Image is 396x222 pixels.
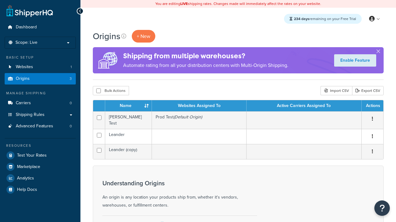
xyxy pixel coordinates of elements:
span: Shipping Rules [16,112,45,117]
a: Marketplace [5,161,76,172]
div: Resources [5,143,76,148]
a: Enable Feature [334,54,376,67]
a: Advanced Features 0 [5,121,76,132]
li: Origins [5,73,76,84]
span: 0 [70,124,72,129]
th: Name : activate to sort column ascending [105,100,152,111]
span: 1 [71,64,72,70]
div: Basic Setup [5,55,76,60]
img: ad-origins-multi-dfa493678c5a35abed25fd24b4b8a3fa3505936ce257c16c00bdefe2f3200be3.png [93,47,123,73]
span: Websites [16,64,33,70]
span: Marketplace [17,164,40,170]
span: Origins [16,76,30,81]
a: Help Docs [5,184,76,195]
span: 3 [70,76,72,81]
button: Bulk Actions [93,86,129,95]
th: Websites Assigned To [152,100,247,111]
a: Test Your Rates [5,150,76,161]
span: Analytics [17,176,34,181]
a: ShipperHQ Home [6,5,53,17]
h1: Origins [93,30,120,42]
a: Analytics [5,173,76,184]
strong: 234 days [294,16,309,22]
span: Advanced Features [16,124,53,129]
a: + New [132,30,155,43]
i: (Default Origin) [174,114,202,120]
div: An origin is any location your products ship from, whether it's vendors, warehouses, or fulfillme... [102,180,257,209]
span: Help Docs [17,187,37,192]
p: Automate rating from all your distribution centers with Multi-Origin Shipping. [123,61,288,70]
div: Manage Shipping [5,91,76,96]
button: Open Resource Center [374,200,390,216]
td: Leander (copy) [105,144,152,159]
div: remaining on your Free Trial [284,14,362,24]
a: Websites 1 [5,61,76,73]
span: Dashboard [16,25,37,30]
b: LIVE [180,1,188,6]
li: Advanced Features [5,121,76,132]
span: Scope: Live [15,40,37,45]
a: Export CSV [352,86,384,95]
div: Import CSV [321,86,352,95]
span: Carriers [16,101,31,106]
span: Test Your Rates [17,153,47,158]
a: Carriers 0 [5,97,76,109]
th: Actions [362,100,383,111]
a: Origins 3 [5,73,76,84]
h4: Shipping from multiple warehouses? [123,51,288,61]
td: Prod Test [152,111,247,129]
span: 0 [70,101,72,106]
td: Leander [105,129,152,144]
li: Carriers [5,97,76,109]
h3: Understanding Origins [102,180,257,187]
a: Dashboard [5,22,76,33]
td: [PERSON_NAME] Test [105,111,152,129]
li: Websites [5,61,76,73]
span: + New [137,33,150,40]
th: Active Carriers Assigned To [247,100,362,111]
a: Shipping Rules [5,109,76,121]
